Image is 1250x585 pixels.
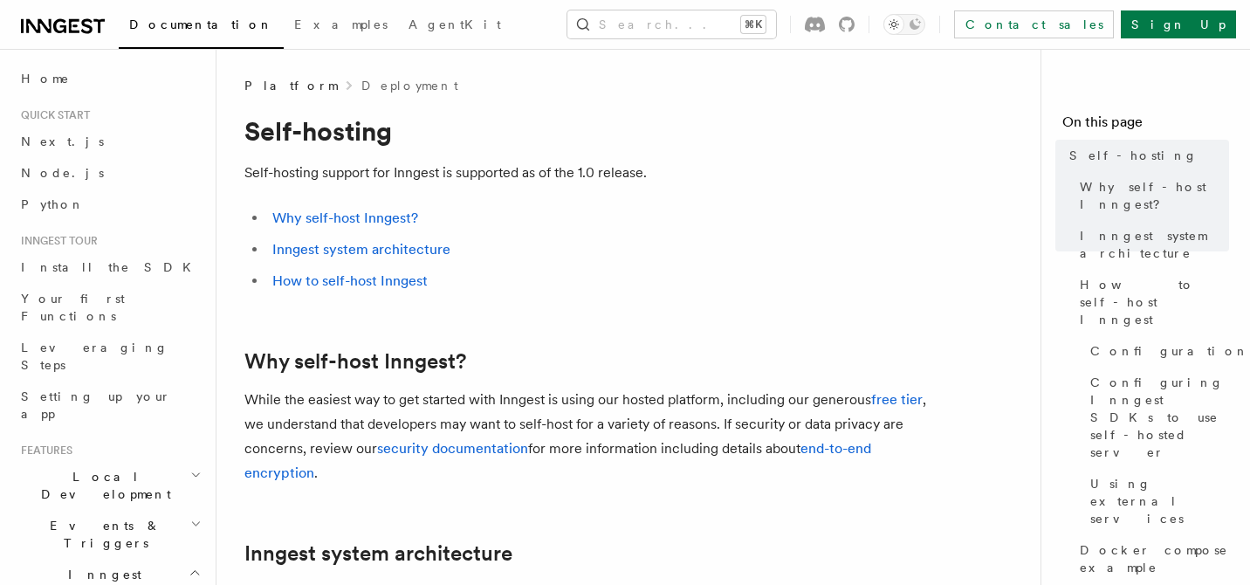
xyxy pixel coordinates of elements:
[284,5,398,47] a: Examples
[1090,374,1229,461] span: Configuring Inngest SDKs to use self-hosted server
[1090,342,1249,360] span: Configuration
[244,77,337,94] span: Platform
[244,388,943,485] p: While the easiest way to get started with Inngest is using our hosted platform, including our gen...
[244,115,943,147] h1: Self-hosting
[1080,178,1229,213] span: Why self-host Inngest?
[21,70,70,87] span: Home
[14,126,205,157] a: Next.js
[14,251,205,283] a: Install the SDK
[741,16,766,33] kbd: ⌘K
[21,134,104,148] span: Next.js
[14,157,205,189] a: Node.js
[1080,276,1229,328] span: How to self-host Inngest
[1090,475,1229,527] span: Using external services
[1062,140,1229,171] a: Self-hosting
[1080,227,1229,262] span: Inngest system architecture
[272,272,428,289] a: How to self-host Inngest
[361,77,458,94] a: Deployment
[14,108,90,122] span: Quick start
[1083,367,1229,468] a: Configuring Inngest SDKs to use self-hosted server
[1073,534,1229,583] a: Docker compose example
[119,5,284,49] a: Documentation
[14,461,205,510] button: Local Development
[21,260,202,274] span: Install the SDK
[244,161,943,185] p: Self-hosting support for Inngest is supported as of the 1.0 release.
[1121,10,1236,38] a: Sign Up
[21,389,171,421] span: Setting up your app
[21,197,85,211] span: Python
[1080,541,1229,576] span: Docker compose example
[14,444,72,458] span: Features
[14,510,205,559] button: Events & Triggers
[1073,269,1229,335] a: How to self-host Inngest
[954,10,1114,38] a: Contact sales
[398,5,512,47] a: AgentKit
[21,341,168,372] span: Leveraging Steps
[129,17,273,31] span: Documentation
[567,10,776,38] button: Search...⌘K
[1073,220,1229,269] a: Inngest system architecture
[294,17,388,31] span: Examples
[14,517,190,552] span: Events & Triggers
[14,332,205,381] a: Leveraging Steps
[409,17,501,31] span: AgentKit
[272,210,418,226] a: Why self-host Inngest?
[14,283,205,332] a: Your first Functions
[14,381,205,430] a: Setting up your app
[1069,147,1198,164] span: Self-hosting
[21,292,125,323] span: Your first Functions
[272,241,450,258] a: Inngest system architecture
[1083,468,1229,534] a: Using external services
[871,391,923,408] a: free tier
[14,63,205,94] a: Home
[244,349,466,374] a: Why self-host Inngest?
[1073,171,1229,220] a: Why self-host Inngest?
[1083,335,1229,367] a: Configuration
[14,189,205,220] a: Python
[883,14,925,35] button: Toggle dark mode
[1062,112,1229,140] h4: On this page
[14,234,98,248] span: Inngest tour
[377,440,528,457] a: security documentation
[244,541,512,566] a: Inngest system architecture
[21,166,104,180] span: Node.js
[14,468,190,503] span: Local Development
